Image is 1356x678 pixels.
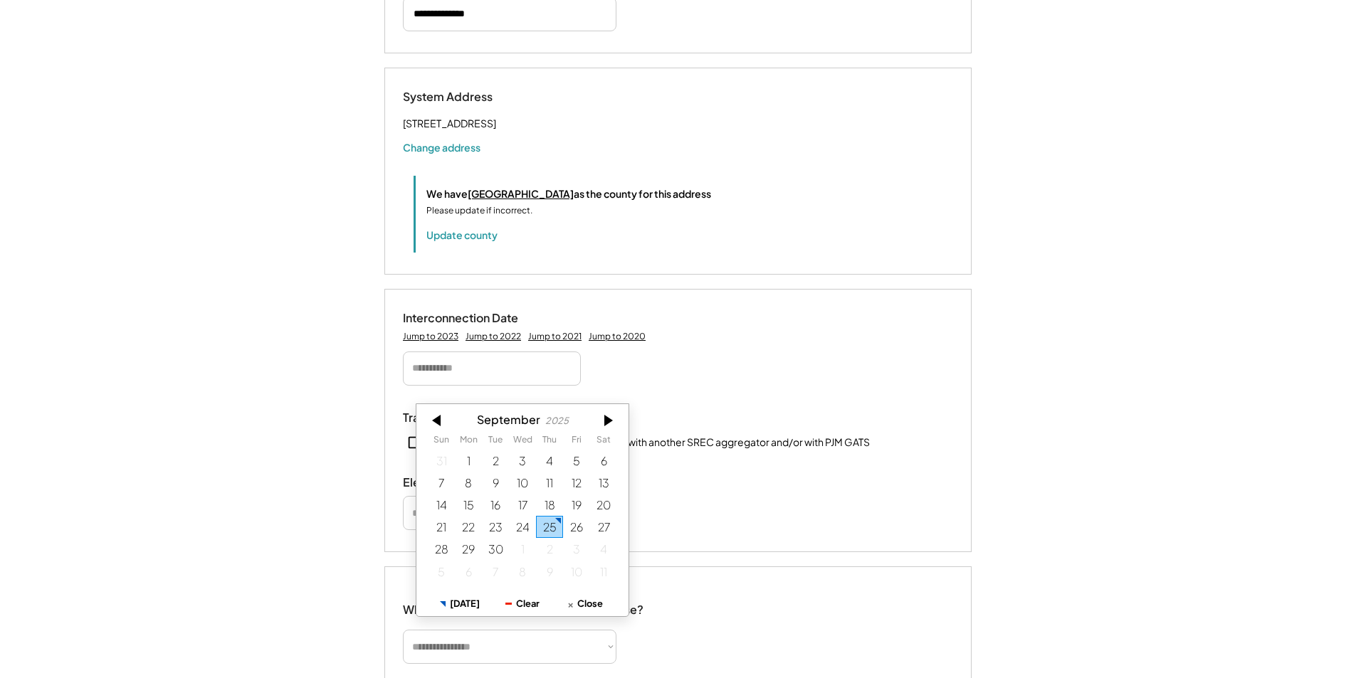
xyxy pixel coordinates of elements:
div: Interconnection Date [403,311,545,326]
div: 9/19/2025 [563,494,590,516]
th: Tuesday [482,435,509,450]
div: 9/10/2025 [509,472,536,494]
div: 9/21/2025 [428,516,455,538]
div: 9/23/2025 [482,516,509,538]
div: 10/01/2025 [509,539,536,561]
div: [STREET_ADDRESS] [403,115,496,132]
button: [DATE] [429,591,491,616]
button: Clear [491,591,554,616]
div: 9/29/2025 [455,539,482,561]
div: 10/07/2025 [482,561,509,583]
div: 10/05/2025 [428,561,455,583]
div: 10/11/2025 [590,561,617,583]
div: Please update if incorrect. [426,204,532,217]
div: 9/27/2025 [590,516,617,538]
div: 10/03/2025 [563,539,590,561]
div: 9/15/2025 [455,494,482,516]
div: What make of inverter does this system use? [403,588,643,620]
div: Jump to 2022 [466,331,521,342]
div: 9/05/2025 [563,450,590,472]
div: Electric Utility [403,475,545,490]
button: Change address [403,140,480,154]
div: 9/04/2025 [536,450,563,472]
div: 9/24/2025 [509,516,536,538]
div: Transfer or Previously Registered? [403,410,588,425]
div: 9/06/2025 [590,450,617,472]
div: 9/11/2025 [536,472,563,494]
th: Friday [563,435,590,450]
div: 10/08/2025 [509,561,536,583]
div: Jump to 2021 [528,331,582,342]
div: 9/18/2025 [536,494,563,516]
th: Saturday [590,435,617,450]
div: 9/16/2025 [482,494,509,516]
div: 9/08/2025 [455,472,482,494]
div: 9/07/2025 [428,472,455,494]
div: 9/14/2025 [428,494,455,516]
div: 10/10/2025 [563,561,590,583]
div: 9/13/2025 [590,472,617,494]
div: 9/30/2025 [482,539,509,561]
th: Wednesday [509,435,536,450]
button: Update county [426,228,498,242]
div: 9/25/2025 [536,516,563,538]
div: 8/31/2025 [428,450,455,472]
div: 10/04/2025 [590,539,617,561]
div: System Address [403,90,545,105]
div: 9/12/2025 [563,472,590,494]
div: 9/03/2025 [509,450,536,472]
div: We have as the county for this address [426,186,711,201]
th: Monday [455,435,482,450]
div: 10/02/2025 [536,539,563,561]
div: This system has been previously registered with another SREC aggregator and/or with PJM GATS [427,435,870,450]
div: 9/26/2025 [563,516,590,538]
th: Thursday [536,435,563,450]
th: Sunday [428,435,455,450]
div: 9/01/2025 [455,450,482,472]
div: 2025 [545,415,569,426]
div: Jump to 2020 [589,331,646,342]
div: 9/28/2025 [428,539,455,561]
div: 9/02/2025 [482,450,509,472]
div: 9/17/2025 [509,494,536,516]
div: 10/09/2025 [536,561,563,583]
div: 10/06/2025 [455,561,482,583]
div: 9/09/2025 [482,472,509,494]
u: [GEOGRAPHIC_DATA] [468,187,574,200]
div: Jump to 2023 [403,331,458,342]
div: September [477,413,540,426]
button: Close [554,591,616,616]
div: 9/22/2025 [455,516,482,538]
div: 9/20/2025 [590,494,617,516]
